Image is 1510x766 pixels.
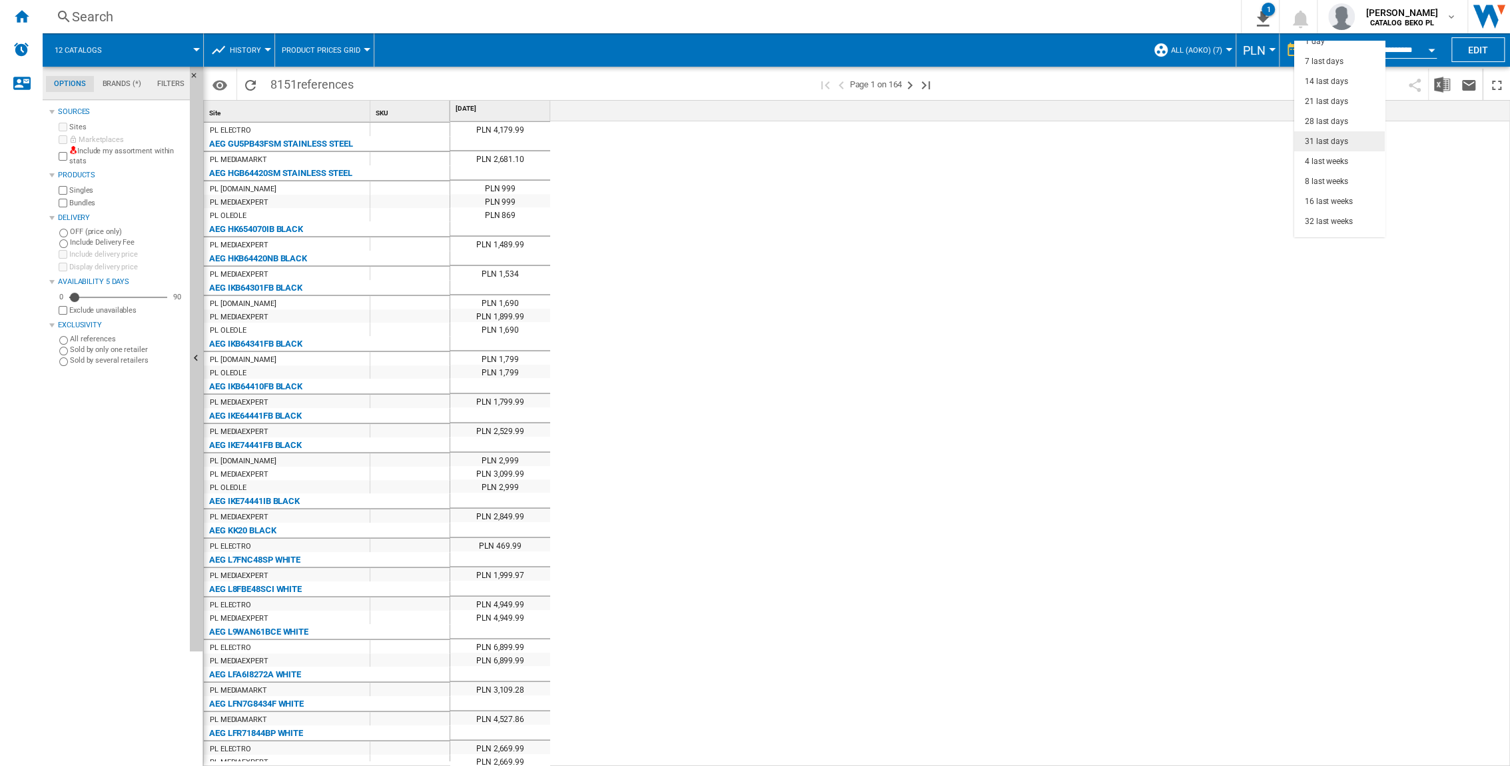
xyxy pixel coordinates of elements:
div: 3 last months [1305,236,1354,247]
div: 31 last days [1305,136,1348,147]
div: 4 last weeks [1305,156,1348,167]
div: 28 last days [1305,116,1348,127]
div: 21 last days [1305,96,1348,107]
div: 1 day [1305,36,1325,47]
div: 7 last days [1305,56,1343,67]
div: 8 last weeks [1305,176,1348,187]
div: 14 last days [1305,76,1348,87]
div: 32 last weeks [1305,216,1353,227]
div: 16 last weeks [1305,196,1353,207]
